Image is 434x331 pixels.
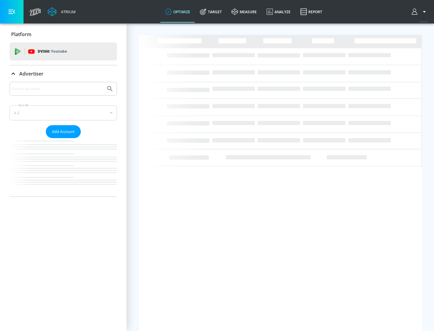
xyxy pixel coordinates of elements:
p: Youtube [51,48,67,54]
button: Add Account [46,125,81,138]
p: Platform [11,31,31,38]
a: Atrium [48,7,76,16]
div: Atrium [58,9,76,14]
span: Add Account [52,128,75,135]
a: Report [295,1,327,23]
a: measure [227,1,262,23]
p: Advertiser [19,70,43,77]
div: Advertiser [10,82,117,196]
nav: list of Advertiser [10,138,117,196]
div: A-Z [10,105,117,120]
div: DV360: Youtube [10,42,117,60]
a: Target [195,1,227,23]
label: Sort By [17,103,30,107]
div: Advertiser [10,65,117,82]
input: Search by name [12,85,103,93]
a: optimize [160,1,195,23]
div: Platform [10,26,117,43]
span: v 4.32.0 [420,20,428,23]
a: Analyze [262,1,295,23]
p: DV360: [38,48,67,55]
